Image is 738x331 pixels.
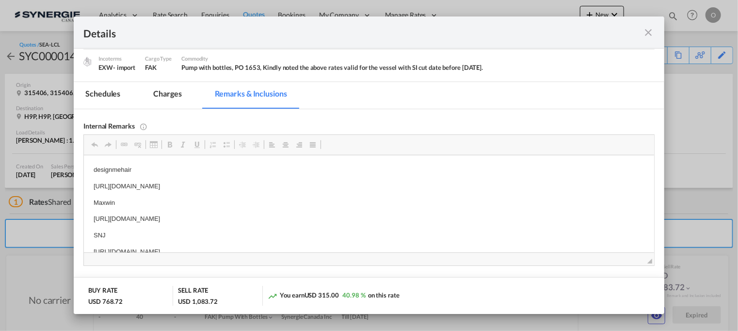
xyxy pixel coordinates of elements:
[74,82,132,109] md-tab-item: Schedules
[145,54,172,63] div: Cargo Type
[113,63,135,72] div: - import
[178,297,218,306] div: USD 1,083.72
[142,82,193,109] md-tab-item: Charges
[260,64,262,71] span: ,
[74,82,308,109] md-pagination-wrapper: Use the left and right arrow keys to navigate between tabs
[305,291,339,299] span: USD 315.00
[265,138,279,151] a: Align Left
[101,138,115,151] a: Redo (Ctrl+Y)
[10,59,561,69] p: [URL][DOMAIN_NAME]
[10,43,561,53] p: Maxwin
[292,138,306,151] a: Align Right
[181,64,235,71] span: Pump with bottles
[117,138,131,151] a: Link (Ctrl+K)
[279,138,292,151] a: Centre
[343,291,366,299] span: 40.98 %
[647,259,652,264] span: Resize
[268,291,277,301] md-icon: icon-trending-up
[83,121,655,130] div: Internal Remarks
[10,26,561,36] p: [URL][DOMAIN_NAME]
[235,64,263,71] span: PO 1653
[10,11,57,18] strong: Origin Charges:
[88,297,123,306] div: USD 768.72
[131,138,144,151] a: Unlink
[263,64,483,71] span: Kindly noted the above rates valid for the vessel with SI cut date before [DATE].
[203,82,299,109] md-tab-item: Remarks & Inclusions
[82,56,93,67] img: cargo.png
[176,138,190,151] a: Italic (Ctrl+I)
[10,26,561,36] p: Pick-up location :
[236,138,249,151] a: Decrease Indent
[181,54,483,63] div: Commodity
[10,10,561,20] p: designmehair
[643,27,655,38] md-icon: icon-close fg-AAA8AD m-0 cursor
[232,64,233,71] span: ,
[147,138,160,151] a: Table
[84,155,654,252] iframe: Editor, editor6
[249,138,263,151] a: Increase Indent
[220,138,233,151] a: Insert/Remove Bulleted List
[10,92,561,102] p: [URL][DOMAIN_NAME]
[74,17,664,314] md-dialog: Pickup Door ...
[10,75,561,85] p: SNJ
[88,286,117,297] div: BUY RATE
[163,138,176,151] a: Bold (Ctrl+B)
[10,10,561,20] body: Editor, editor5
[140,122,147,130] md-icon: This remarks only visible for internal user and will not be printed on Quote PDF
[10,10,561,102] body: Editor, editor6
[98,63,135,72] div: EXW
[145,63,172,72] div: FAK
[306,138,320,151] a: Justify
[83,26,597,38] div: Details
[190,138,204,151] a: Underline (Ctrl+U)
[268,291,399,301] div: You earn on this rate
[178,286,208,297] div: SELL RATE
[98,54,135,63] div: Incoterms
[206,138,220,151] a: Insert/Remove Numbered List
[10,97,60,104] strong: E Manifest (ACI):
[10,43,561,73] p: 1 hour free for loading (unloading), 125.00$ / per extra hour Subject to VGM weighing and transmi...
[88,138,101,151] a: Undo (Ctrl+Z)
[10,80,148,87] strong: —---------------------------------------------------------------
